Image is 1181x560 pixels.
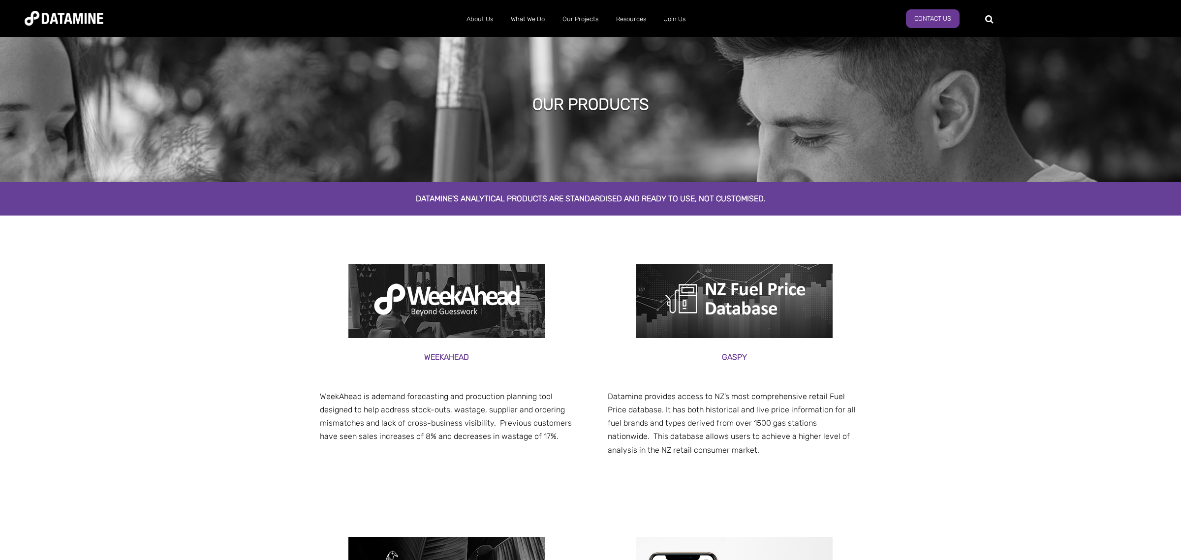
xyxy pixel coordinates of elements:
[608,350,861,364] h3: Gaspy
[655,6,694,32] a: Join Us
[636,264,833,338] img: NZ fuel price logo of petrol pump, Gaspy product page1
[25,11,103,26] img: Datamine
[906,9,960,28] a: Contact Us
[458,6,502,32] a: About Us
[532,93,649,115] h1: our products
[320,350,573,364] h3: Weekahead
[320,390,573,443] p: demand forecasting and production planning tool designed to help address stock-outs, wastage, sup...
[310,218,358,227] span: Product page
[607,6,655,32] a: Resources
[310,194,871,203] h2: Datamine's analytical products are standardised and ready to use, not customised.
[502,6,554,32] a: What We Do
[348,264,545,338] img: weekahead product page2
[608,392,856,455] span: Datamine provides access to NZ’s most comprehensive retail Fuel Price database. It has both histo...
[554,6,607,32] a: Our Projects
[320,392,376,401] span: WeekAhead is a
[320,373,365,383] span: our platform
